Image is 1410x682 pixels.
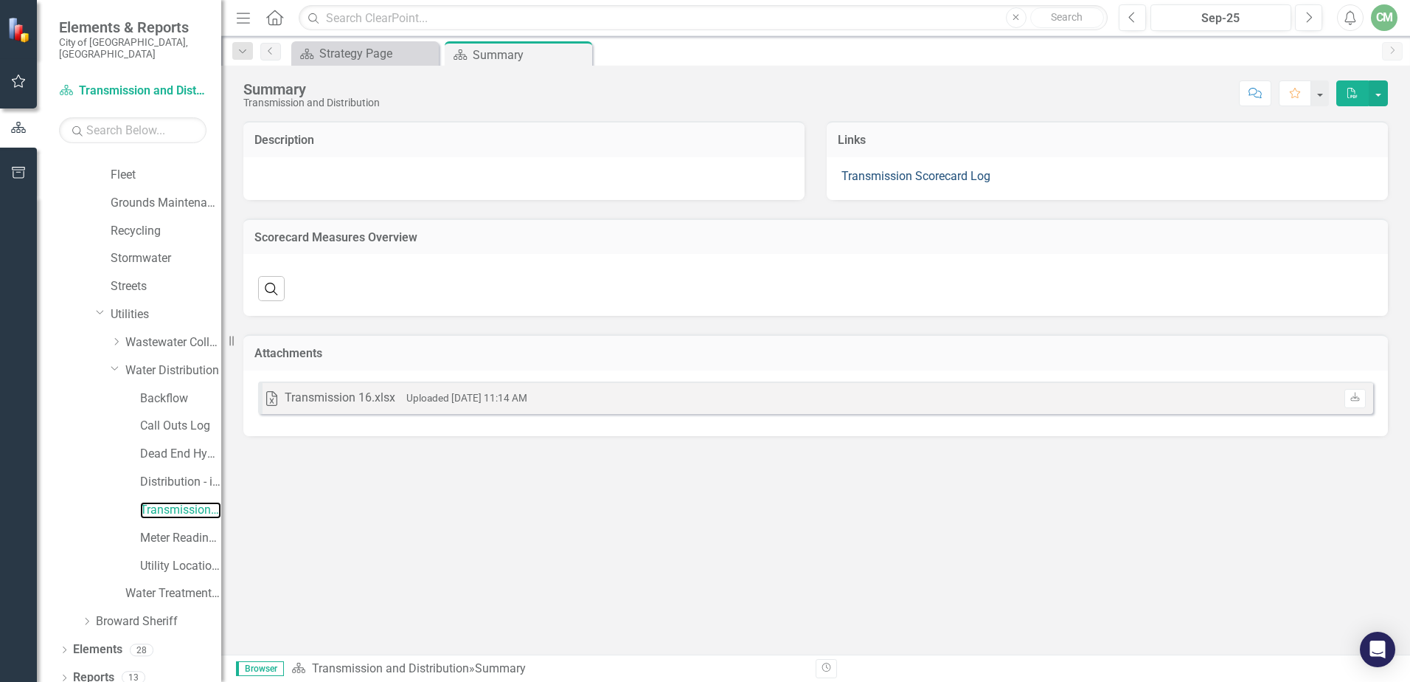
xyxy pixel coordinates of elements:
[319,44,435,63] div: Strategy Page
[1360,632,1395,667] div: Open Intercom Messenger
[59,36,206,61] small: City of [GEOGRAPHIC_DATA], [GEOGRAPHIC_DATA]
[473,46,588,64] div: Summary
[111,195,221,212] a: Grounds Maintenance
[140,474,221,491] a: Distribution - inactive scorecard (combined with transmission in [DATE])
[140,390,221,407] a: Backflow
[125,334,221,351] a: Wastewater Collection
[1371,4,1397,31] button: CM
[7,16,34,43] img: ClearPoint Strategy
[140,502,221,519] a: Transmission and Distribution
[111,278,221,295] a: Streets
[73,641,122,658] a: Elements
[295,44,435,63] a: Strategy Page
[130,644,153,656] div: 28
[111,306,221,323] a: Utilities
[243,97,380,108] div: Transmission and Distribution
[96,613,221,630] a: Broward Sheriff
[475,661,526,675] div: Summary
[254,231,1377,244] h3: Scorecard Measures Overview
[312,661,469,675] a: Transmission and Distribution
[1051,11,1083,23] span: Search
[299,5,1108,31] input: Search ClearPoint...
[111,250,221,267] a: Stormwater
[111,167,221,184] a: Fleet
[254,347,1377,360] h3: Attachments
[59,18,206,36] span: Elements & Reports
[140,558,221,575] a: Utility Location Requests
[111,223,221,240] a: Recycling
[406,392,527,404] small: Uploaded [DATE] 11:14 AM
[838,134,1377,147] h3: Links
[1156,10,1286,27] div: Sep-25
[285,390,395,407] div: Transmission 16.xlsx
[59,83,206,100] a: Transmission and Distribution
[140,530,221,547] a: Meter Reading ([PERSON_NAME])
[125,362,221,379] a: Water Distribution
[140,418,221,435] a: Call Outs Log
[254,134,793,147] h3: Description
[140,446,221,463] a: Dead End Hydrant Flushing Log
[1150,4,1291,31] button: Sep-25
[125,585,221,602] a: Water Treatment Plant
[243,81,380,97] div: Summary
[1030,7,1104,28] button: Search
[291,661,805,678] div: »
[841,169,990,183] a: Transmission Scorecard Log
[59,117,206,143] input: Search Below...
[236,661,284,676] span: Browser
